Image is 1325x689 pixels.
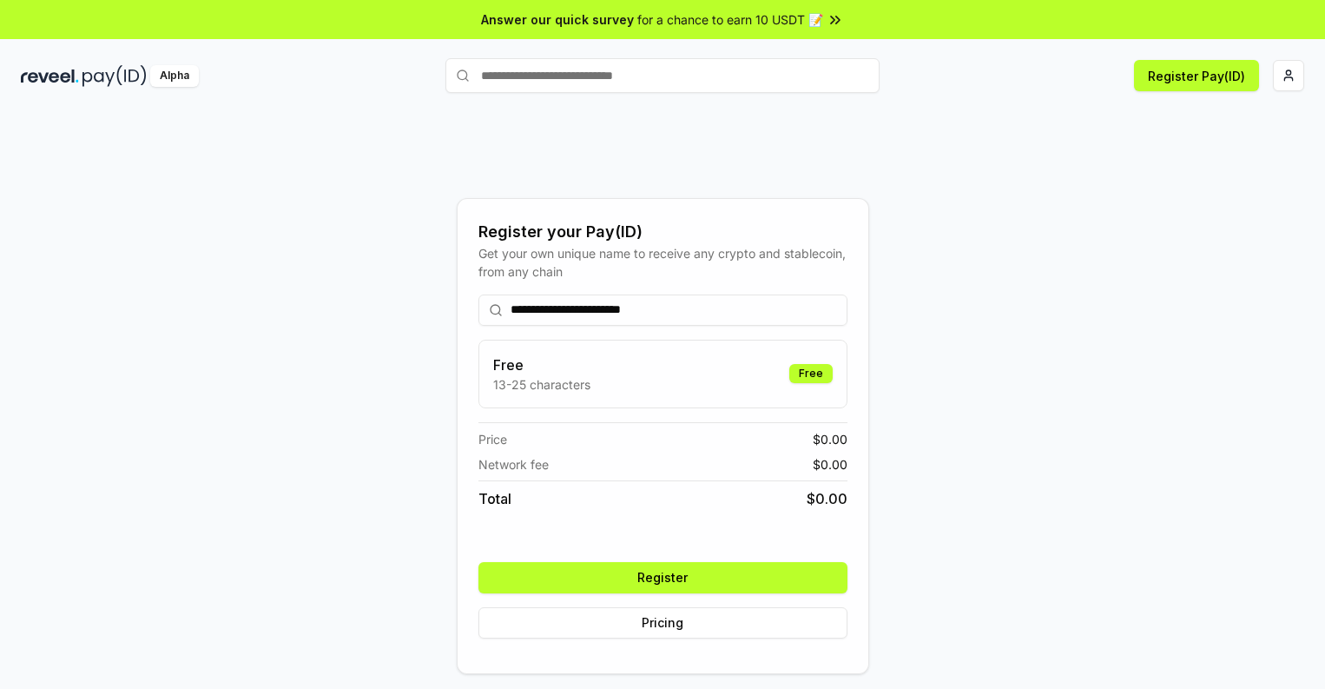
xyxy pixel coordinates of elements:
[789,364,833,383] div: Free
[637,10,823,29] span: for a chance to earn 10 USDT 📝
[493,375,590,394] p: 13-25 characters
[478,607,847,639] button: Pricing
[478,488,511,509] span: Total
[21,65,79,87] img: reveel_dark
[493,354,590,375] h3: Free
[478,455,549,474] span: Network fee
[813,430,847,448] span: $ 0.00
[150,65,199,87] div: Alpha
[1134,60,1259,91] button: Register Pay(ID)
[478,220,847,244] div: Register your Pay(ID)
[481,10,634,29] span: Answer our quick survey
[813,455,847,474] span: $ 0.00
[478,430,507,448] span: Price
[82,65,147,87] img: pay_id
[478,562,847,593] button: Register
[807,488,847,509] span: $ 0.00
[478,244,847,281] div: Get your own unique name to receive any crypto and stablecoin, from any chain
